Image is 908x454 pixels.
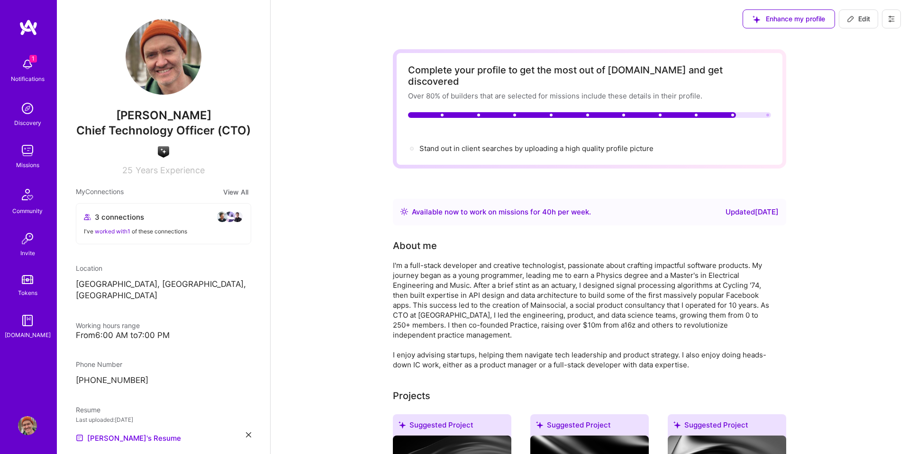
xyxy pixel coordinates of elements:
i: icon SuggestedTeams [673,421,681,428]
div: Discovery [14,118,41,128]
img: Invite [18,229,37,248]
span: Phone Number [76,360,122,368]
span: Edit [847,14,870,24]
img: guide book [18,311,37,330]
button: View All [220,187,251,197]
div: Community [12,206,43,216]
div: Stand out in client searches by uploading a high quality profile picture [419,143,654,153]
i: icon SuggestedTeams [399,421,406,428]
i: icon Close [246,432,251,437]
div: I've of these connections [84,226,243,236]
img: discovery [18,99,37,118]
div: Over 80% of builders that are selected for missions include these details in their profile. [408,91,771,101]
a: User Avatar [16,416,39,435]
img: avatar [217,211,228,223]
div: About me [393,239,437,253]
span: Years Experience [136,165,205,175]
button: Edit [839,9,878,28]
img: User Avatar [18,416,37,435]
img: Resume [76,434,83,442]
div: Available now to work on missions for h per week . [412,206,591,218]
span: 40 [542,207,552,216]
img: logo [19,19,38,36]
div: Suggested Project [393,414,511,439]
span: Resume [76,406,100,414]
span: 25 [122,165,133,175]
span: Chief Technology Officer (CTO) [76,124,251,137]
img: bell [18,55,37,74]
p: [GEOGRAPHIC_DATA], [GEOGRAPHIC_DATA], [GEOGRAPHIC_DATA] [76,279,251,302]
img: avatar [224,211,236,223]
div: Notifications [11,74,45,84]
img: teamwork [18,141,37,160]
p: [PHONE_NUMBER] [76,375,251,386]
div: Missions [16,160,39,170]
a: [PERSON_NAME]'s Resume [76,432,181,444]
button: 3 connectionsavataravataravatarI've worked with1 of these connections [76,203,251,244]
span: Working hours range [76,321,140,329]
div: From 6:00 AM to 7:00 PM [76,330,251,340]
i: icon SuggestedTeams [536,421,543,428]
img: Availability [400,208,408,215]
div: Last uploaded: [DATE] [76,415,251,425]
div: Location [76,263,251,273]
i: icon Collaborator [84,214,91,221]
img: tokens [22,275,33,284]
div: Tokens [18,288,37,298]
div: Projects [393,389,430,403]
span: [PERSON_NAME] [76,108,251,123]
span: My Connections [76,187,124,197]
span: worked with 1 [95,228,130,235]
div: I'm a full-stack developer and creative technologist, passionate about crafting impactful softwar... [393,260,772,370]
div: Suggested Project [668,414,786,439]
img: User Avatar [126,19,201,95]
div: Updated [DATE] [726,206,779,218]
span: 3 connections [95,212,144,222]
div: Invite [20,248,35,258]
div: [DOMAIN_NAME] [5,330,51,340]
img: A.I. guild [158,146,169,158]
div: Complete your profile to get the most out of [DOMAIN_NAME] and get discovered [408,64,771,87]
span: 1 [29,55,37,62]
img: Community [16,183,39,206]
img: avatar [232,211,243,223]
div: Suggested Project [530,414,649,439]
